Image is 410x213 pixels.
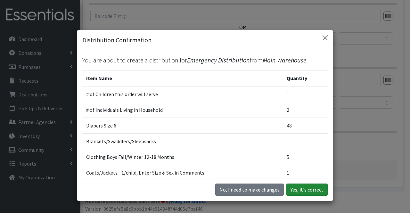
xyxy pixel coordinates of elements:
[82,118,283,134] td: Diapers Size 6
[320,33,330,43] button: Close
[82,165,283,181] td: Coats/Jackets - 1/child, Enter Size & Sex in Comments
[82,55,328,65] p: You are about to create a distribution for from
[283,70,328,86] th: Quantity
[263,56,307,64] span: Main Warehouse
[283,149,328,165] td: 5
[82,35,152,45] h5: Distribution Confirmation
[215,184,284,196] button: No I need to make changes
[82,134,283,149] td: Blankets/Swaddlers/Sleepsacks
[82,86,283,102] td: # of Children this order will serve
[283,118,328,134] td: 48
[283,102,328,118] td: 2
[82,102,283,118] td: # of Individuals Living in Household
[283,165,328,181] td: 1
[82,70,283,86] th: Item Name
[283,134,328,149] td: 1
[286,184,328,196] button: Yes, it's correct
[283,86,328,102] td: 1
[187,56,250,64] span: Emergency Distribution
[82,149,283,165] td: Clothing Boys Fall/Winter 12-18 Months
